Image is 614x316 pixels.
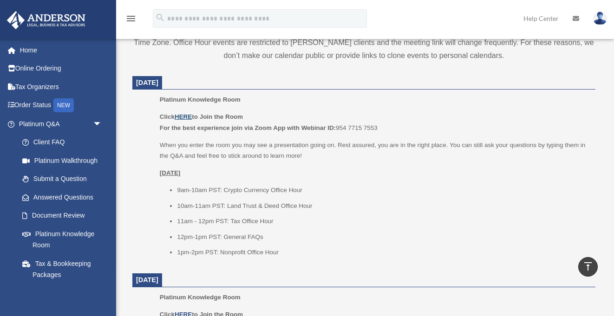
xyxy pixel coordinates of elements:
[13,225,111,254] a: Platinum Knowledge Room
[578,257,598,277] a: vertical_align_top
[175,113,192,120] a: HERE
[160,113,243,120] b: Click to Join the Room
[93,115,111,134] span: arrow_drop_down
[13,133,116,152] a: Client FAQ
[160,294,241,301] span: Platinum Knowledge Room
[177,185,589,196] li: 9am-10am PST: Crypto Currency Office Hour
[593,12,607,25] img: User Pic
[7,41,116,59] a: Home
[582,261,594,272] i: vertical_align_top
[4,11,88,29] img: Anderson Advisors Platinum Portal
[177,200,589,212] li: 10am-11am PST: Land Trust & Deed Office Hour
[136,79,158,86] span: [DATE]
[160,124,336,131] b: For the best experience join via Zoom App with Webinar ID:
[7,59,116,78] a: Online Ordering
[13,151,116,170] a: Platinum Walkthrough
[160,169,181,176] u: [DATE]
[13,206,116,225] a: Document Review
[177,216,589,227] li: 11am - 12pm PST: Tax Office Hour
[13,170,116,188] a: Submit a Question
[160,111,589,133] p: 954 7715 7553
[7,77,116,96] a: Tax Organizers
[177,232,589,243] li: 12pm-1pm PST: General FAQs
[177,247,589,258] li: 1pm-2pm PST: Nonprofit Office Hour
[155,13,165,23] i: search
[160,140,589,161] p: When you enter the room you may see a presentation going on. Rest assured, you are in the right p...
[13,188,116,206] a: Answered Questions
[125,16,137,24] a: menu
[160,96,241,103] span: Platinum Knowledge Room
[125,13,137,24] i: menu
[53,98,74,112] div: NEW
[13,254,116,284] a: Tax & Bookkeeping Packages
[7,115,116,133] a: Platinum Q&Aarrow_drop_down
[7,96,116,115] a: Order StatusNEW
[136,276,158,284] span: [DATE]
[13,284,116,314] a: Land Trust & Deed Forum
